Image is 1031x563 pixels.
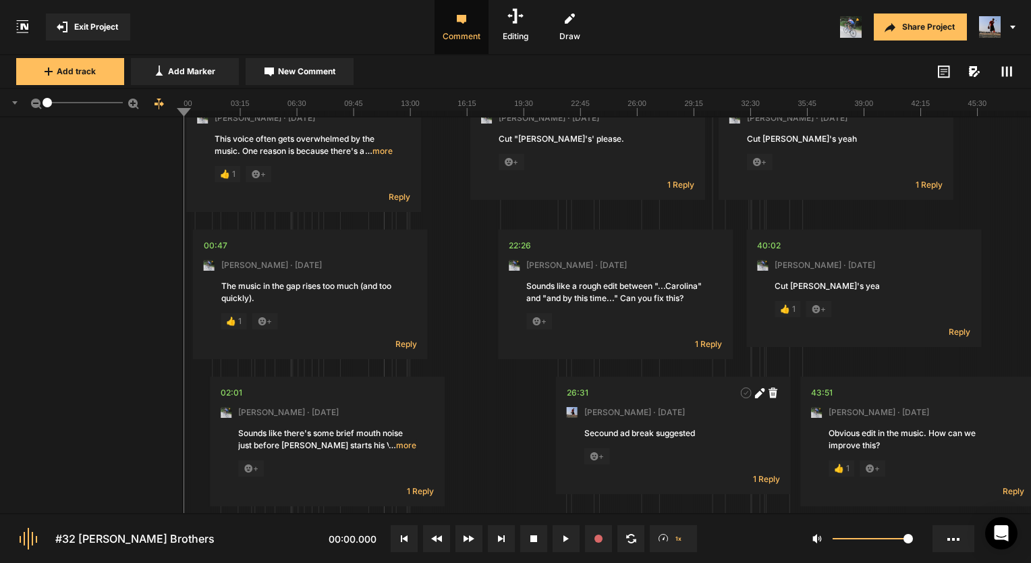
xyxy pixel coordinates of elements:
[197,113,208,124] img: ACg8ocLxXzHjWyafR7sVkIfmxRufCxqaSAR27SDjuE-ggbMy1qqdgD8=s96-c
[526,313,552,329] span: +
[287,99,306,107] text: 06:30
[860,460,885,477] span: +
[667,179,694,190] span: 1 Reply
[811,407,822,418] img: ACg8ocLxXzHjWyafR7sVkIfmxRufCxqaSAR27SDjuE-ggbMy1qqdgD8=s96-c
[215,133,393,157] div: This voice often gets overwhelmed by the music. One reason is because there's a lot of ambience i...
[757,239,781,252] div: 40:02.598
[221,259,322,271] span: [PERSON_NAME] · [DATE]
[584,406,685,419] span: [PERSON_NAME] · [DATE]
[584,427,762,439] div: Secound ad break suggested
[729,113,740,124] img: ACg8ocLxXzHjWyafR7sVkIfmxRufCxqaSAR27SDjuE-ggbMy1qqdgD8=s96-c
[829,406,929,419] span: [PERSON_NAME] · [DATE]
[747,154,773,170] span: +
[567,386,588,400] div: 26:31.247
[238,406,339,419] span: [PERSON_NAME] · [DATE]
[949,326,970,338] span: Reply
[131,58,239,85] button: Add Marker
[753,473,780,485] span: 1 Reply
[221,407,231,418] img: ACg8ocLxXzHjWyafR7sVkIfmxRufCxqaSAR27SDjuE-ggbMy1qqdgD8=s96-c
[499,112,599,124] span: [PERSON_NAME] · [DATE]
[401,99,420,107] text: 13:00
[231,99,250,107] text: 03:15
[215,112,315,124] span: [PERSON_NAME] · [DATE]
[747,133,925,145] div: Cut [PERSON_NAME]'s yeah
[806,301,831,317] span: +
[514,99,533,107] text: 19:30
[874,14,967,41] button: Share Project
[365,145,393,157] span: more
[695,338,722,350] span: 1 Reply
[968,99,987,107] text: 45:30
[509,260,520,271] img: ACg8ocLxXzHjWyafR7sVkIfmxRufCxqaSAR27SDjuE-ggbMy1qqdgD8=s96-c
[509,239,531,252] div: 22:26.366
[481,113,492,124] img: ACg8ocLxXzHjWyafR7sVkIfmxRufCxqaSAR27SDjuE-ggbMy1qqdgD8=s96-c
[246,166,271,182] span: +
[650,525,697,552] button: 1x
[829,427,1007,452] div: Obvious edit in the music. How can we improve this?
[246,58,354,85] button: New Comment
[840,16,862,38] img: ACg8ocLxXzHjWyafR7sVkIfmxRufCxqaSAR27SDjuE-ggbMy1qqdgD8=s96-c
[221,280,399,304] div: The music in the gap rises too much (and too quickly).
[457,99,476,107] text: 16:15
[628,99,646,107] text: 26:00
[16,58,124,85] button: Add track
[584,448,610,464] span: +
[1003,485,1024,497] span: Reply
[811,386,833,400] div: 43:51.191
[389,440,396,450] span: …
[407,485,434,497] span: 1 Reply
[365,146,372,156] span: …
[168,65,215,78] span: Add Marker
[775,259,875,271] span: [PERSON_NAME] · [DATE]
[571,99,590,107] text: 22:45
[526,280,704,304] div: Sounds like a rough edit between "...Carolina" and "and by this time..." Can you fix this?
[57,65,96,78] span: Add track
[912,99,930,107] text: 42:15
[344,99,363,107] text: 09:45
[526,259,627,271] span: [PERSON_NAME] · [DATE]
[238,460,264,477] span: +
[916,179,943,190] span: 1 Reply
[747,112,847,124] span: [PERSON_NAME] · [DATE]
[775,280,953,292] div: Cut [PERSON_NAME]'s yea
[74,21,118,33] span: Exit Project
[855,99,874,107] text: 39:00
[741,99,760,107] text: 32:30
[395,338,417,350] span: Reply
[499,154,524,170] span: +
[389,439,416,452] span: more
[829,460,854,477] span: 👍 1
[757,260,768,271] img: ACg8ocLxXzHjWyafR7sVkIfmxRufCxqaSAR27SDjuE-ggbMy1qqdgD8=s96-c
[215,166,240,182] span: 👍 1
[278,65,335,78] span: New Comment
[985,517,1018,549] div: Open Intercom Messenger
[329,533,377,545] span: 00:00.000
[221,313,247,329] span: 👍 1
[684,99,703,107] text: 29:15
[46,14,130,41] button: Exit Project
[55,531,215,547] div: #32 [PERSON_NAME] Brothers
[221,386,242,400] div: 02:01.135
[979,16,1001,38] img: ACg8ocJ5zrP0c3SJl5dKscm-Goe6koz8A9fWD7dpguHuX8DX5VIxymM=s96-c
[389,191,410,203] span: Reply
[204,239,227,252] div: 00:47.756
[499,133,677,145] div: Cut "[PERSON_NAME]'s' please.
[252,313,278,329] span: +
[204,260,215,271] img: ACg8ocLxXzHjWyafR7sVkIfmxRufCxqaSAR27SDjuE-ggbMy1qqdgD8=s96-c
[798,99,816,107] text: 35:45
[567,407,578,418] img: ACg8ocJ5zrP0c3SJl5dKscm-Goe6koz8A9fWD7dpguHuX8DX5VIxymM=s96-c
[775,301,800,317] span: 👍 1
[238,427,416,452] div: Sounds like there's some brief mouth noise just before [PERSON_NAME] starts his VO. Clean up, if ...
